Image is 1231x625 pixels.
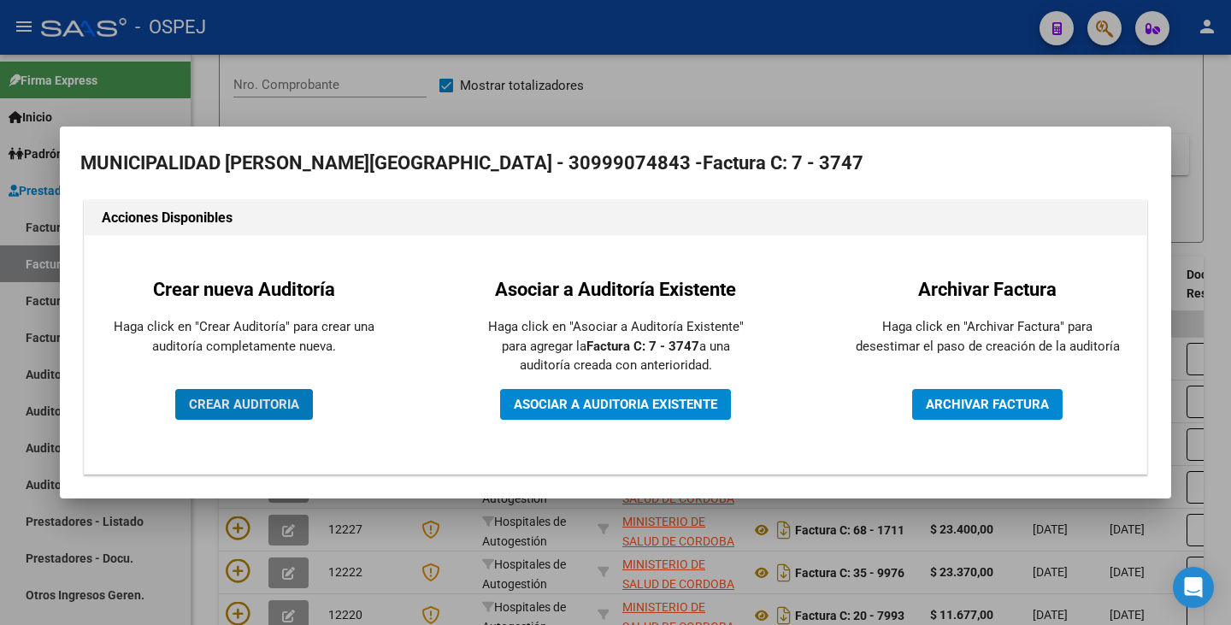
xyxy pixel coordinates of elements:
h2: Crear nueva Auditoría [111,275,376,304]
button: ASOCIAR A AUDITORIA EXISTENTE [500,389,731,420]
span: CREAR AUDITORIA [189,397,299,412]
span: ASOCIAR A AUDITORIA EXISTENTE [514,397,717,412]
h2: Asociar a Auditoría Existente [483,275,748,304]
p: Haga click en "Archivar Factura" para desestimar el paso de creación de la auditoría [855,317,1120,356]
strong: Factura C: 7 - 3747 [703,152,863,174]
div: Open Intercom Messenger [1173,567,1214,608]
button: ARCHIVAR FACTURA [912,389,1063,420]
span: ARCHIVAR FACTURA [926,397,1049,412]
h2: Archivar Factura [855,275,1120,304]
h2: MUNICIPALIDAD [PERSON_NAME][GEOGRAPHIC_DATA] - 30999074843 - [80,147,1151,180]
strong: Factura C: 7 - 3747 [586,339,699,354]
p: Haga click en "Asociar a Auditoría Existente" para agregar la a una auditoría creada con anterior... [483,317,748,375]
button: CREAR AUDITORIA [175,389,313,420]
p: Haga click en "Crear Auditoría" para crear una auditoría completamente nueva. [111,317,376,356]
h1: Acciones Disponibles [102,208,1129,228]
